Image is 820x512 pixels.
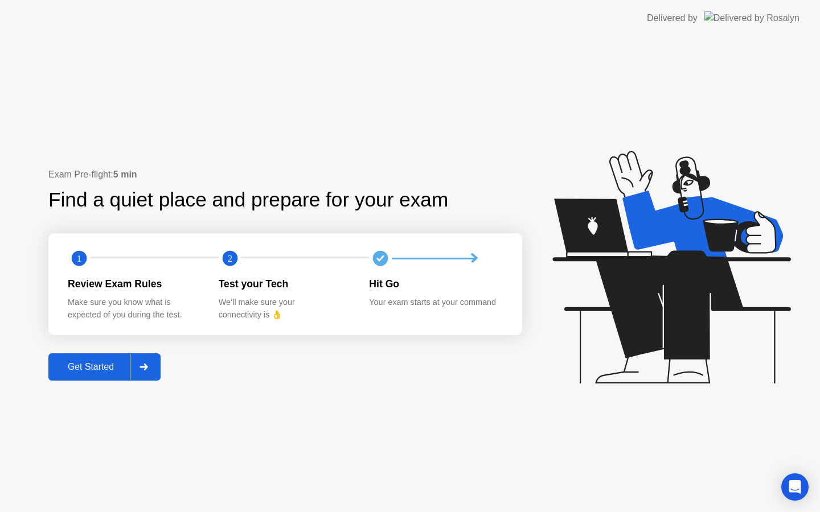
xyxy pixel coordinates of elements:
[219,276,351,291] div: Test your Tech
[781,473,809,501] div: Open Intercom Messenger
[77,253,81,264] text: 1
[68,296,200,321] div: Make sure you know what is expected of you during the test.
[48,168,522,181] div: Exam Pre-flight:
[219,296,351,321] div: We’ll make sure your connectivity is 👌
[52,362,130,372] div: Get Started
[113,170,137,179] b: 5 min
[48,185,450,215] div: Find a quiet place and prepare for your exam
[48,353,161,381] button: Get Started
[647,11,698,25] div: Delivered by
[68,276,200,291] div: Review Exam Rules
[369,296,502,309] div: Your exam starts at your command
[704,11,799,24] img: Delivered by Rosalyn
[228,253,232,264] text: 2
[369,276,502,291] div: Hit Go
